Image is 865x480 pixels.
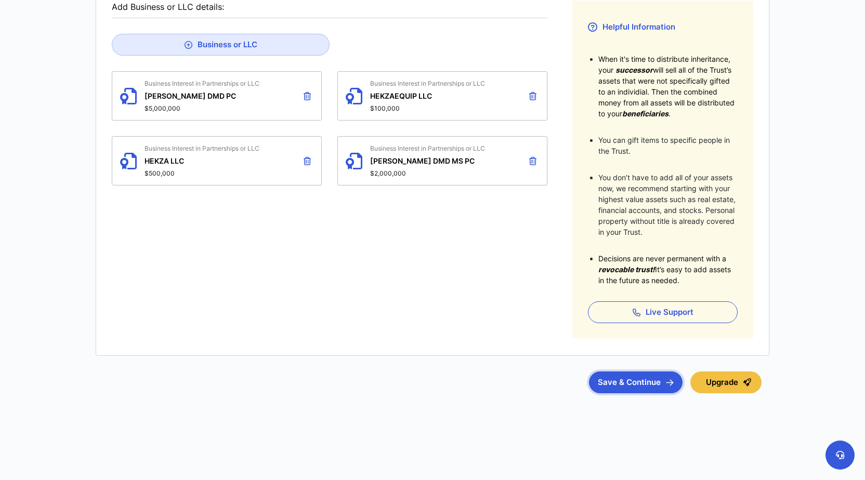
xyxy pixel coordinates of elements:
[598,254,731,285] span: Decisions are never permanent with a It’s easy to add assets in the future as needed.
[622,109,669,118] span: beneficiaries
[588,16,738,38] h3: Helpful Information
[112,34,330,56] button: Business or LLC
[145,91,259,100] span: [PERSON_NAME] DMD PC
[145,104,259,112] span: $5,000,000
[690,371,762,393] button: Upgrade
[370,156,485,165] span: [PERSON_NAME] DMD MS PC
[370,91,485,100] span: HEKZAEQUIP LLC
[370,79,485,87] span: Business Interest in Partnerships or LLC
[615,65,653,74] span: successor
[598,135,738,156] li: You can gift items to specific people in the Trust.
[145,144,259,152] span: Business Interest in Partnerships or LLC
[370,104,485,112] span: $100,000
[589,371,683,393] button: Save & Continue
[370,144,485,152] span: Business Interest in Partnerships or LLC
[145,169,259,177] span: $500,000
[145,79,259,87] span: Business Interest in Partnerships or LLC
[598,265,655,274] span: revocable trust!
[145,156,259,165] span: HEKZA LLC
[588,301,738,323] button: Live Support
[370,169,485,177] span: $2,000,000
[112,1,547,14] div: Add Business or LLC details:
[598,55,735,118] span: When it's time to distribute inheritance, your will sell all of the Trust’s assets that were not ...
[598,172,738,237] li: You don’t have to add all of your assets now, we recommend starting with your highest value asset...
